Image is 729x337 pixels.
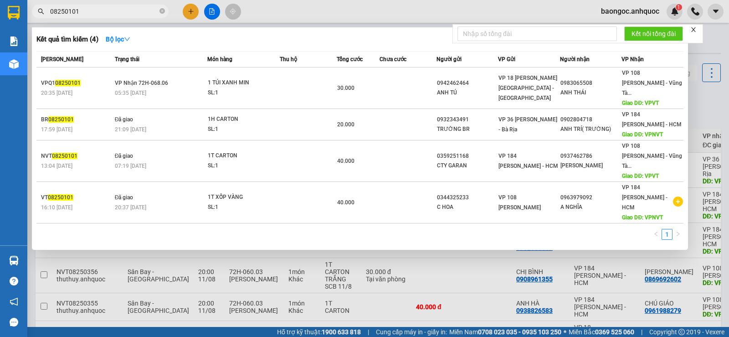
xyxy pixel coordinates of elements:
span: 17:59 [DATE] [41,126,72,133]
div: NVT [41,151,112,161]
div: 1T XỐP VÀNG [208,192,276,202]
li: 1 [662,229,673,240]
div: 0983065508 [560,78,621,88]
span: notification [10,297,18,306]
span: VP Nhận 72H-068.06 [115,80,168,86]
li: Next Page [673,229,683,240]
span: 20.000 [337,121,354,128]
div: 0932343491 [437,115,498,124]
span: VP 108 [PERSON_NAME] [498,194,541,211]
span: VP 108 [PERSON_NAME] - Vũng Tà... [622,70,682,96]
span: Giao DĐ: VPNVT [622,131,663,138]
span: Người gửi [436,56,462,62]
button: Bộ lọcdown [98,32,138,47]
img: warehouse-icon [9,256,19,265]
button: right [673,229,683,240]
span: 13:04 [DATE] [41,163,72,169]
span: 08250101 [55,80,81,86]
span: Thu hộ [280,56,297,62]
span: VP 184 [PERSON_NAME] - HCM [622,184,667,211]
div: 0344325233 [437,193,498,202]
span: close-circle [159,8,165,14]
span: VP 36 [PERSON_NAME] - Bà Rịa [498,116,557,133]
span: down [124,36,130,42]
span: VP 184 [PERSON_NAME] - HCM [622,111,682,128]
span: VP 108 [PERSON_NAME] - Vũng Tà... [622,143,682,169]
div: SL: 1 [208,88,276,98]
span: search [38,8,44,15]
div: ANH TÚ [437,88,498,98]
span: Trạng thái [115,56,139,62]
div: 1T CARTON [208,151,276,161]
span: 08250101 [48,194,73,201]
div: CTY GARAN [437,161,498,171]
h3: Kết quả tìm kiếm ( 4 ) [36,35,98,44]
span: Món hàng [207,56,232,62]
button: Kết nối tổng đài [624,26,683,41]
span: 08250101 [52,153,77,159]
input: Nhập số tổng đài [457,26,617,41]
span: VP Nhận [621,56,644,62]
div: 0937462786 [560,151,621,161]
span: 30.000 [337,85,354,91]
div: VT [41,193,112,202]
a: 1 [662,229,672,239]
span: message [10,318,18,327]
span: 07:19 [DATE] [115,163,146,169]
span: Người nhận [560,56,590,62]
div: BR [41,115,112,124]
span: close-circle [159,7,165,16]
div: 0963979092 [560,193,621,202]
span: Chưa cước [380,56,406,62]
span: 20:37 [DATE] [115,204,146,211]
div: ANH TRÍ( TRƯỜNG) [560,124,621,134]
span: Giao DĐ: VPVT [622,173,659,179]
div: 0942462464 [437,78,498,88]
span: Đã giao [115,153,133,159]
span: Đã giao [115,194,133,201]
span: left [653,231,659,237]
span: right [675,231,681,237]
div: 0359251168 [437,151,498,161]
span: 20:35 [DATE] [41,90,72,96]
span: 16:10 [DATE] [41,204,72,211]
div: C HOA [437,202,498,212]
span: Đã giao [115,116,133,123]
div: SL: 1 [208,202,276,213]
div: VPQ1 [41,78,112,88]
div: SL: 1 [208,161,276,171]
div: 1 TÚI XANH MIN [208,78,276,88]
span: VP 18 [PERSON_NAME][GEOGRAPHIC_DATA] - [GEOGRAPHIC_DATA] [498,75,557,101]
img: warehouse-icon [9,59,19,69]
span: 21:09 [DATE] [115,126,146,133]
span: Tổng cước [337,56,363,62]
div: SL: 1 [208,124,276,135]
div: 1H CARTON [208,114,276,124]
span: Giao DĐ: VPNVT [622,214,663,221]
img: logo-vxr [8,6,20,20]
span: close [690,26,697,33]
div: TRƯỜNG BR [437,124,498,134]
button: left [651,229,662,240]
div: A NGHĨA [560,202,621,212]
span: plus-circle [673,197,683,207]
img: solution-icon [9,36,19,46]
span: Kết nối tổng đài [631,29,676,39]
div: [PERSON_NAME] [560,161,621,171]
span: 08250101 [48,116,74,123]
div: ANH THÁI [560,88,621,98]
span: Giao DĐ: VPVT [622,100,659,106]
span: question-circle [10,277,18,285]
span: VP 184 [PERSON_NAME] - HCM [498,153,558,169]
input: Tìm tên, số ĐT hoặc mã đơn [50,6,158,16]
span: VP Gửi [498,56,515,62]
strong: Bộ lọc [106,36,130,43]
span: 40.000 [337,158,354,164]
span: 40.000 [337,199,354,206]
span: [PERSON_NAME] [41,56,83,62]
li: Previous Page [651,229,662,240]
div: 0902804718 [560,115,621,124]
span: 05:35 [DATE] [115,90,146,96]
